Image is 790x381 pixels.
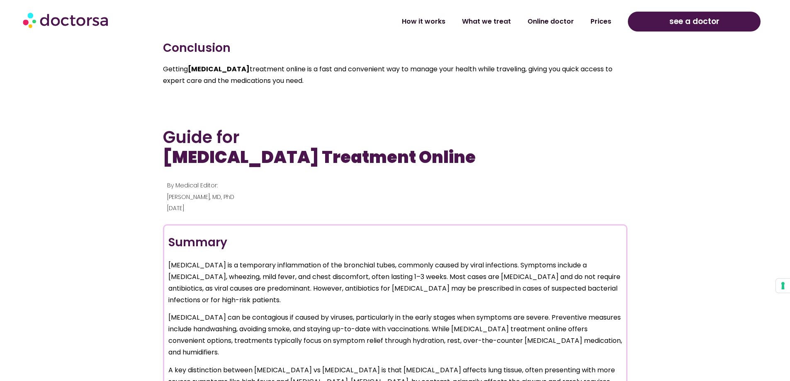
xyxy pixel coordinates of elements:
[163,39,627,57] h3: Conclusion
[669,15,720,28] span: see a doctor
[188,64,250,74] strong: [MEDICAL_DATA]
[628,12,761,32] a: see a doctor
[163,146,476,169] b: [MEDICAL_DATA] Treatment Online
[168,234,622,251] h3: Summary
[163,63,627,87] p: Getting treatment online is a fast and convenient way to manage your health while traveling, givi...
[519,12,582,31] a: Online doctor
[776,279,790,293] button: Your consent preferences for tracking technologies
[582,12,620,31] a: Prices
[168,260,622,306] p: [MEDICAL_DATA] is a temporary inflammation of the bronchial tubes, commonly caused by viral infec...
[454,12,519,31] a: What we treat
[394,12,454,31] a: How it works
[163,127,627,167] h2: Guide for
[167,180,622,203] p: By Medical Editor: [PERSON_NAME], MD, PhD
[204,12,620,31] nav: Menu
[168,312,622,358] p: [MEDICAL_DATA] can be contagious if caused by viruses, particularly in the early stages when symp...
[167,202,623,214] p: [DATE]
